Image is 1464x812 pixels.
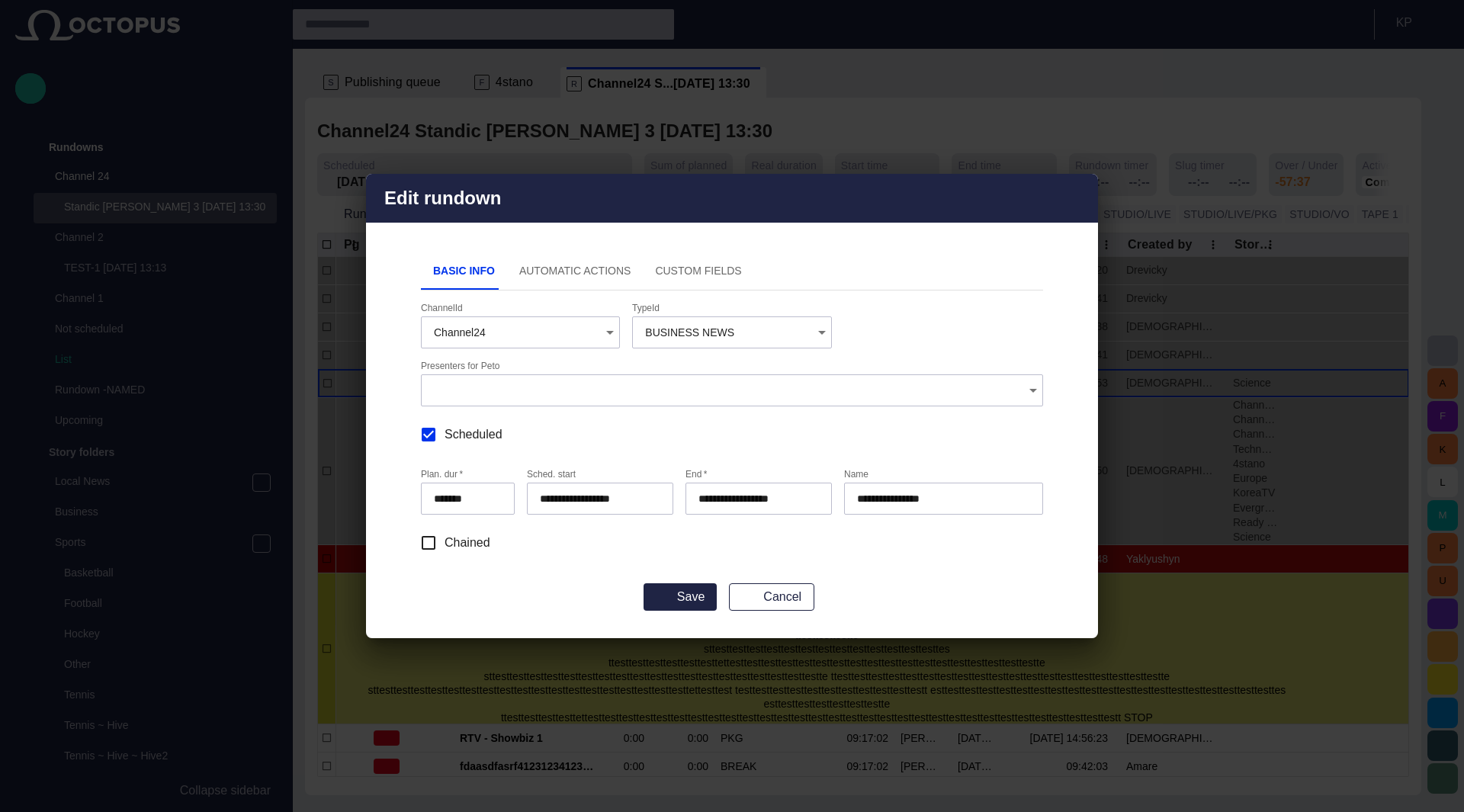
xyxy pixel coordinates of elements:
label: End [685,468,707,481]
button: Save [644,583,717,611]
label: TypeId [632,301,660,314]
button: Cancel [729,583,814,611]
button: Automatic Actions [507,253,644,290]
button: Open [1023,380,1044,401]
label: Plan. dur [421,468,463,481]
span: Chained [445,534,490,552]
div: Edit rundown [366,174,1098,638]
label: Name [844,468,868,481]
h2: Edit rundown [384,188,501,209]
label: ChannelId [421,301,463,314]
label: Sched. start [527,468,576,481]
div: Channel24 [422,317,619,348]
button: Basic Info [421,253,507,290]
span: Scheduled [445,425,502,444]
label: Presenters for Peto [421,359,499,372]
div: BUSINESS NEWS [633,317,830,348]
div: Edit rundown [366,174,1098,223]
button: Custom Fields [643,253,753,290]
